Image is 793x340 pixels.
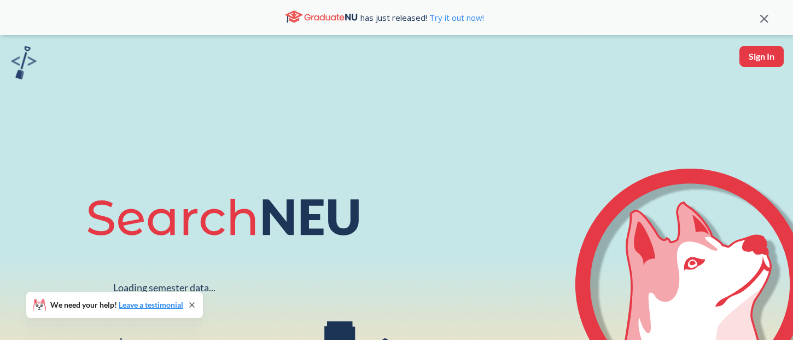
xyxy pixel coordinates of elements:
span: has just released! [360,11,484,24]
img: sandbox logo [11,46,37,79]
div: Loading semester data... [113,281,215,294]
span: We need your help! [50,301,183,309]
button: Sign In [739,46,784,67]
a: sandbox logo [11,46,37,83]
a: Try it out now! [427,12,484,23]
a: Leave a testimonial [119,300,183,309]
